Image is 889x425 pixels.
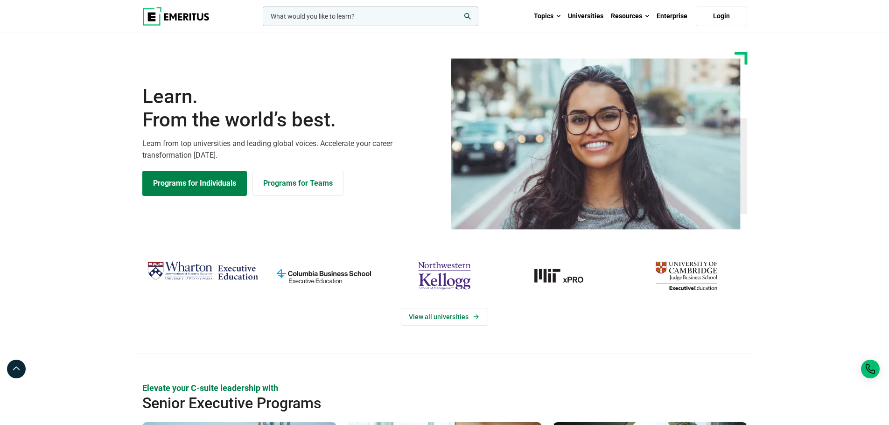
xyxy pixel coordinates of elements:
[510,258,621,294] img: MIT xPRO
[147,258,259,285] img: Wharton Executive Education
[510,258,621,294] a: MIT-xPRO
[142,85,439,132] h1: Learn.
[142,382,747,394] p: Elevate your C-suite leadership with
[263,7,478,26] input: woocommerce-product-search-field-0
[252,171,343,196] a: Explore for Business
[142,108,439,132] span: From the world’s best.
[268,258,379,294] img: columbia-business-school
[142,394,686,412] h2: Senior Executive Programs
[401,308,488,326] a: View Universities
[630,258,742,294] img: cambridge-judge-business-school
[389,258,500,294] img: northwestern-kellogg
[696,7,747,26] a: Login
[142,138,439,161] p: Learn from top universities and leading global voices. Accelerate your career transformation [DATE].
[142,171,247,196] a: Explore Programs
[451,58,741,230] img: Learn from the world's best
